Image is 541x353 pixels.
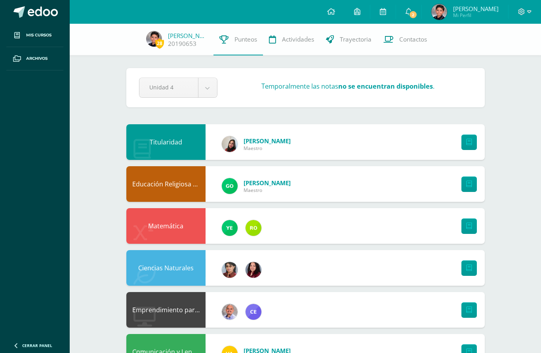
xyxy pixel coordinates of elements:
[126,292,206,328] div: Emprendimiento para la Productividad y Robótica
[168,40,196,48] a: 20190653
[244,179,291,187] span: [PERSON_NAME]
[222,262,238,278] img: 62738a800ecd8b6fa95d10d0b85c3dbc.png
[399,35,427,44] span: Contactos
[26,55,48,62] span: Archivos
[244,187,291,194] span: Maestro
[263,24,320,55] a: Actividades
[261,82,434,91] h3: Temporalmente las notas .
[244,145,291,152] span: Maestro
[453,5,499,13] span: [PERSON_NAME]
[246,220,261,236] img: 53ebae3843709d0b88523289b497d643.png
[222,178,238,194] img: a71da0dd88d8707d8cad730c28d3cf18.png
[126,166,206,202] div: Educación Religiosa Escolar
[168,32,208,40] a: [PERSON_NAME]
[340,35,371,44] span: Trayectoria
[222,304,238,320] img: f4ddca51a09d81af1cee46ad6847c426.png
[146,31,162,47] img: 065004b2ddcd19ac3d703abcbadfc131.png
[139,78,217,97] a: Unidad 4
[6,47,63,70] a: Archivos
[6,24,63,47] a: Mis cursos
[234,35,257,44] span: Punteos
[126,124,206,160] div: Titularidad
[246,262,261,278] img: 7420dd8cffec07cce464df0021f01d4a.png
[222,220,238,236] img: fd93c6619258ae32e8e829e8701697bb.png
[22,343,52,348] span: Cerrar panel
[409,10,417,19] span: 2
[244,137,291,145] span: [PERSON_NAME]
[338,82,433,91] strong: no se encuentran disponibles
[453,12,499,19] span: Mi Perfil
[377,24,433,55] a: Contactos
[126,250,206,286] div: Ciencias Naturales
[126,208,206,244] div: Matemática
[26,32,51,38] span: Mis cursos
[282,35,314,44] span: Actividades
[320,24,377,55] a: Trayectoria
[246,304,261,320] img: 7a51f661b91fc24d84d05607a94bba63.png
[149,78,188,97] span: Unidad 4
[222,136,238,152] img: 82fee4d3dc6a1592674ec48585172ce7.png
[213,24,263,55] a: Punteos
[155,38,164,48] span: 28
[431,4,447,20] img: 065004b2ddcd19ac3d703abcbadfc131.png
